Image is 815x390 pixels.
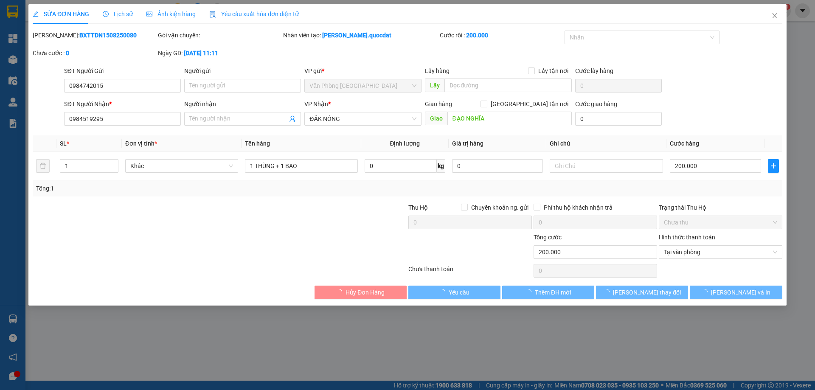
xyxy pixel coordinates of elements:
span: [PERSON_NAME] thay đổi [613,288,681,297]
button: [PERSON_NAME] và In [690,286,782,299]
span: Đơn vị tính [125,140,157,147]
label: Hình thức thanh toán [659,234,715,241]
button: Hủy Đơn Hàng [315,286,407,299]
label: Cước lấy hàng [575,67,613,74]
div: SĐT Người Nhận [64,99,181,109]
span: loading [439,289,449,295]
span: Thu Hộ [408,204,428,211]
span: ĐĂK NÔNG [310,112,416,125]
span: Khác [130,160,233,172]
div: Người gửi [184,66,301,76]
span: Ảnh kiện hàng [146,11,196,17]
span: SỬA ĐƠN HÀNG [33,11,89,17]
div: Cước rồi : [440,31,563,40]
span: Chưa thu [664,216,777,229]
b: 200.000 [466,32,488,39]
button: delete [36,159,50,173]
span: Hủy Đơn Hàng [346,288,385,297]
b: [DATE] 11:11 [184,50,218,56]
div: Trạng thái Thu Hộ [659,203,782,212]
span: picture [146,11,152,17]
div: Gói vận chuyển: [158,31,281,40]
button: Yêu cầu [408,286,500,299]
input: Dọc đường [447,112,572,125]
span: Văn Phòng Đà Nẵng [310,79,416,92]
b: 0 [66,50,69,56]
span: clock-circle [103,11,109,17]
button: Close [763,4,787,28]
div: Tổng: 1 [36,184,315,193]
div: VP gửi [305,66,422,76]
span: edit [33,11,39,17]
span: Tại văn phòng [664,246,777,258]
span: Cước hàng [670,140,699,147]
span: Phí thu hộ khách nhận trả [540,203,616,212]
span: SL [60,140,67,147]
input: Cước lấy hàng [575,79,662,93]
span: kg [437,159,445,173]
div: SĐT Người Gửi [64,66,181,76]
span: [PERSON_NAME] và In [711,288,770,297]
span: VP Nhận [305,101,329,107]
span: Yêu cầu xuất hóa đơn điện tử [209,11,299,17]
div: Người nhận [184,99,301,109]
b: [PERSON_NAME].quocdat [322,32,391,39]
span: Lấy hàng [425,67,450,74]
input: Ghi Chú [550,159,663,173]
b: BXTTDN1508250080 [79,32,137,39]
img: icon [209,11,216,18]
div: [PERSON_NAME]: [33,31,156,40]
span: Giao hàng [425,101,452,107]
th: Ghi chú [547,135,666,152]
span: Thêm ĐH mới [535,288,571,297]
label: Cước giao hàng [575,101,617,107]
span: Yêu cầu [449,288,469,297]
span: Tổng cước [534,234,562,241]
span: Tên hàng [245,140,270,147]
span: loading [702,289,711,295]
input: VD: Bàn, Ghế [245,159,358,173]
span: Giá trị hàng [452,140,483,147]
span: Lấy [425,79,444,92]
button: plus [768,159,779,173]
span: plus [768,163,778,169]
span: user-add [289,115,296,122]
div: Chưa thanh toán [407,264,533,279]
button: [PERSON_NAME] thay đổi [596,286,688,299]
input: Cước giao hàng [575,112,662,126]
span: loading [336,289,346,295]
div: Ngày GD: [158,48,281,58]
div: Nhân viên tạo: [283,31,438,40]
input: Dọc đường [444,79,572,92]
span: loading [526,289,535,295]
span: Giao [425,112,447,125]
div: Chưa cước : [33,48,156,58]
span: loading [604,289,613,295]
span: Lấy tận nơi [535,66,572,76]
span: Chuyển khoản ng. gửi [468,203,532,212]
button: Thêm ĐH mới [502,286,594,299]
span: Định lượng [390,140,420,147]
span: [GEOGRAPHIC_DATA] tận nơi [487,99,572,109]
span: Lịch sử [103,11,133,17]
span: close [771,12,778,19]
